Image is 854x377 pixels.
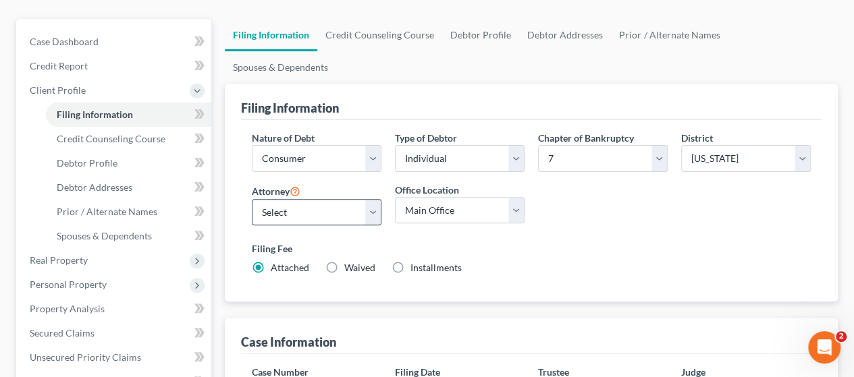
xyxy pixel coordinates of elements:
span: Filing Information [57,109,133,120]
a: Credit Counseling Course [317,19,442,51]
a: Case Dashboard [19,30,211,54]
a: Debtor Profile [442,19,519,51]
span: Unsecured Priority Claims [30,351,141,363]
a: Debtor Addresses [519,19,611,51]
span: Credit Report [30,60,88,71]
a: Spouses & Dependents [225,51,336,84]
iframe: Intercom live chat [808,331,840,364]
a: Debtor Addresses [46,175,211,200]
span: Attached [271,262,309,273]
label: Filing Fee [252,241,811,256]
span: Personal Property [30,279,107,290]
a: Debtor Profile [46,151,211,175]
span: Debtor Addresses [57,181,132,193]
label: Attorney [252,183,300,199]
a: Filing Information [46,103,211,127]
label: Type of Debtor [395,131,457,145]
a: Spouses & Dependents [46,224,211,248]
span: Credit Counseling Course [57,133,165,144]
span: Waived [344,262,375,273]
span: Secured Claims [30,327,95,339]
label: Chapter of Bankruptcy [538,131,634,145]
a: Property Analysis [19,297,211,321]
span: Case Dashboard [30,36,99,47]
a: Unsecured Priority Claims [19,345,211,370]
a: Prior / Alternate Names [611,19,728,51]
span: 2 [836,331,847,342]
a: Secured Claims [19,321,211,345]
span: Spouses & Dependents [57,230,152,241]
span: Prior / Alternate Names [57,206,157,217]
div: Filing Information [241,100,339,116]
div: Case Information [241,334,336,350]
span: Debtor Profile [57,157,117,169]
label: District [681,131,713,145]
a: Credit Counseling Course [46,127,211,151]
span: Real Property [30,254,88,266]
label: Office Location [395,183,459,197]
span: Installments [410,262,462,273]
a: Filing Information [225,19,317,51]
span: Client Profile [30,84,86,96]
span: Property Analysis [30,303,105,314]
a: Credit Report [19,54,211,78]
a: Prior / Alternate Names [46,200,211,224]
label: Nature of Debt [252,131,315,145]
